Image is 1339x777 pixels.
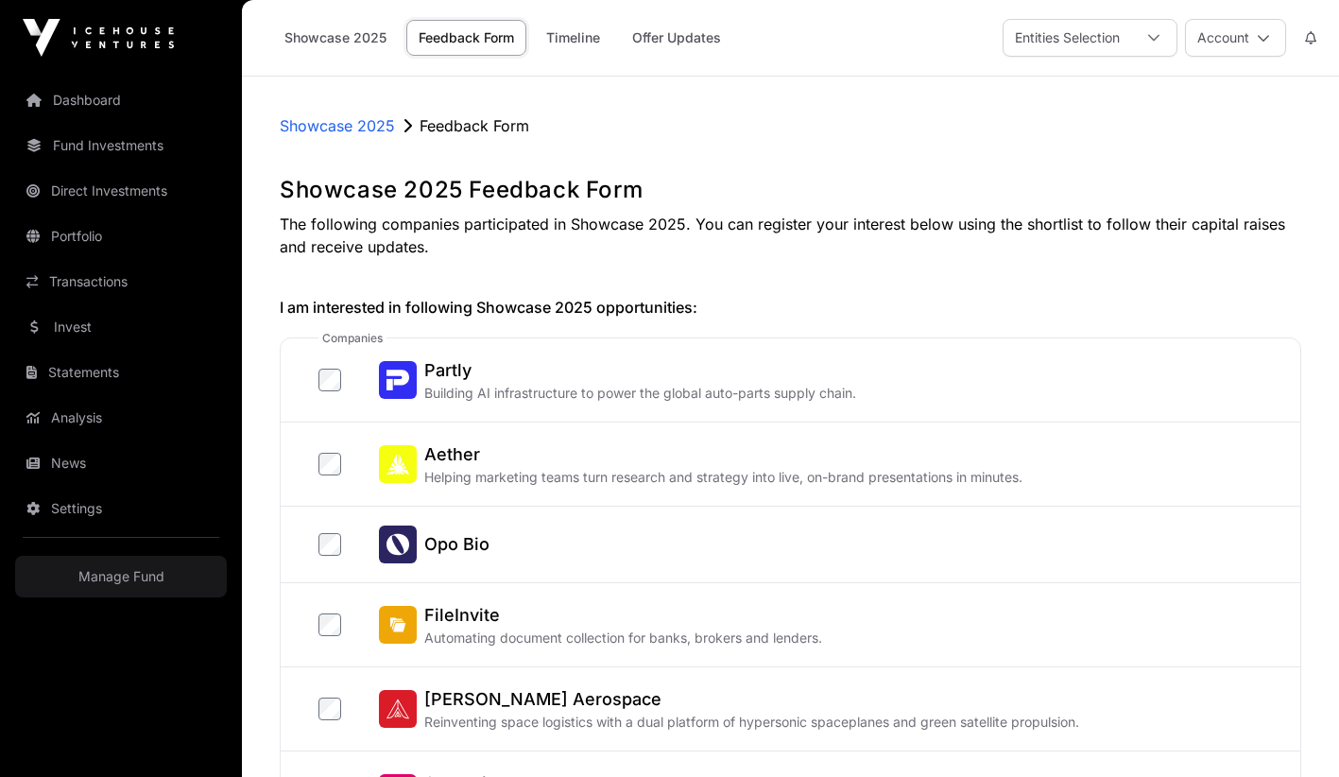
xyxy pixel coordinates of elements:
a: Manage Fund [15,556,227,597]
a: Feedback Form [406,20,526,56]
input: PartlyPartlyBuilding AI infrastructure to power the global auto-parts supply chain. [318,369,341,391]
h2: Opo Bio [424,531,489,558]
a: Analysis [15,397,227,439]
input: Opo BioOpo Bio [318,533,341,556]
button: Account [1185,19,1286,57]
img: FileInvite [379,606,417,644]
span: companies [318,331,386,346]
a: Offer Updates [620,20,733,56]
input: AetherAetherHelping marketing teams turn research and strategy into live, on-brand presentations ... [318,453,341,475]
a: Statements [15,352,227,393]
img: Aether [379,445,417,483]
p: Automating document collection for banks, brokers and lenders. [424,629,822,647]
a: Portfolio [15,216,227,257]
img: Icehouse Ventures Logo [23,19,174,57]
img: Dawn Aerospace [379,690,417,728]
a: Invest [15,306,227,348]
p: Helping marketing teams turn research and strategy into live, on-brand presentations in minutes. [424,468,1022,487]
a: Transactions [15,261,227,302]
iframe: Chat Widget [1245,686,1339,777]
h2: Aether [424,441,1022,468]
a: News [15,442,227,484]
a: Fund Investments [15,125,227,166]
h2: I am interested in following Showcase 2025 opportunities: [280,296,1301,319]
p: Reinventing space logistics with a dual platform of hypersonic spaceplanes and green satellite pr... [424,713,1079,732]
div: Entities Selection [1004,20,1131,56]
h2: FileInvite [424,602,822,629]
h1: Showcase 2025 Feedback Form [280,175,1301,205]
h2: Partly [424,357,856,384]
p: Building AI infrastructure to power the global auto-parts supply chain. [424,384,856,403]
a: Showcase 2025 [280,114,395,137]
a: Direct Investments [15,170,227,212]
p: Feedback Form [420,114,529,137]
a: Showcase 2025 [272,20,399,56]
a: Settings [15,488,227,529]
h2: [PERSON_NAME] Aerospace [424,686,1079,713]
input: Dawn Aerospace[PERSON_NAME] AerospaceReinventing space logistics with a dual platform of hyperson... [318,698,341,720]
a: Dashboard [15,79,227,121]
input: FileInviteFileInviteAutomating document collection for banks, brokers and lenders. [318,613,341,636]
img: Partly [379,361,417,399]
p: The following companies participated in Showcase 2025. You can register your interest below using... [280,213,1301,258]
a: Timeline [534,20,612,56]
img: Opo Bio [379,526,417,563]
